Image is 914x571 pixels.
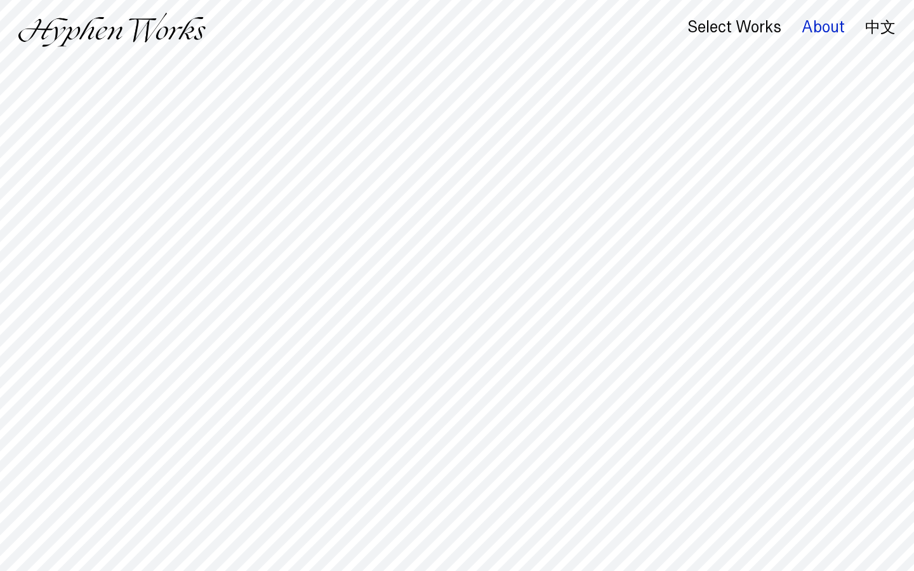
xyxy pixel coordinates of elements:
[18,13,206,47] img: Hyphen Works
[687,21,781,35] a: Select Works
[865,20,896,34] a: 中文
[687,18,781,36] div: Select Works
[802,18,845,36] div: About
[802,21,845,35] a: About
